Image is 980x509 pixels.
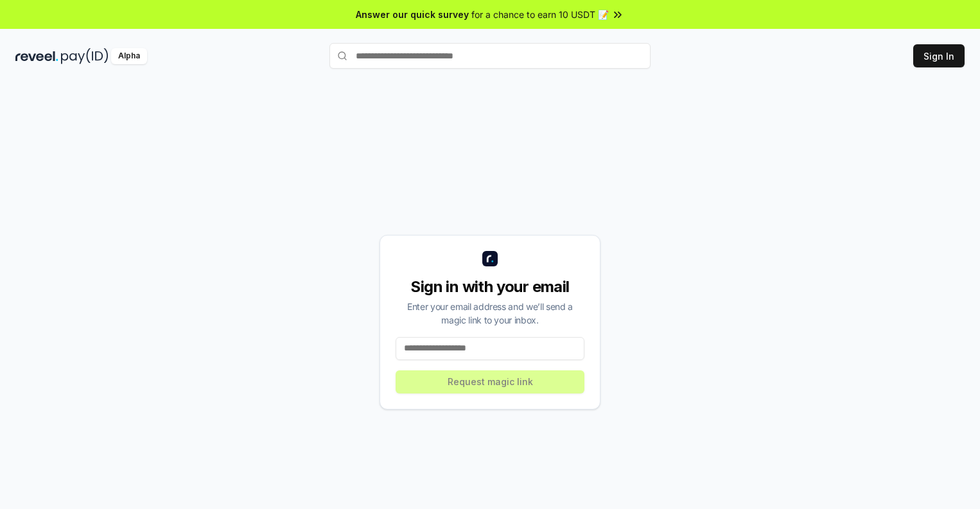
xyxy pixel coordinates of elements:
[913,44,965,67] button: Sign In
[15,48,58,64] img: reveel_dark
[111,48,147,64] div: Alpha
[471,8,609,21] span: for a chance to earn 10 USDT 📝
[356,8,469,21] span: Answer our quick survey
[396,300,584,327] div: Enter your email address and we’ll send a magic link to your inbox.
[482,251,498,266] img: logo_small
[61,48,109,64] img: pay_id
[396,277,584,297] div: Sign in with your email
